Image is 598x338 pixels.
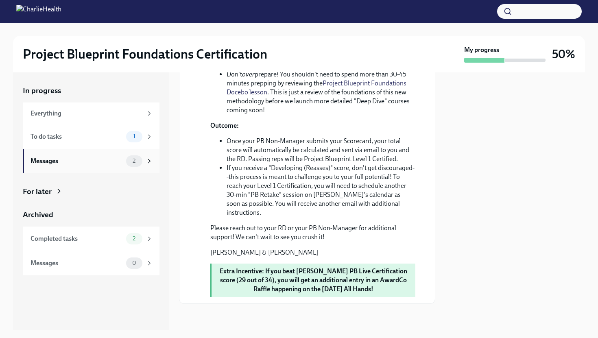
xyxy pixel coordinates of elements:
[227,79,406,96] a: Project Blueprint Foundations Docebo lesson
[23,85,159,96] a: In progress
[220,267,407,293] strong: Extra Incentive: If you beat [PERSON_NAME] PB Live Certification score (29 out of 34), you will g...
[16,5,61,18] img: CharlieHealth
[227,70,415,115] li: Don't prepare! You shouldn't need to spend more than 30-45 minutes prepping by reviewing the . Th...
[23,227,159,251] a: Completed tasks2
[242,70,255,78] em: over
[23,209,159,220] a: Archived
[31,157,123,166] div: Messages
[31,234,123,243] div: Completed tasks
[227,137,415,164] li: Once your PB Non-Manager submits your Scorecard, your total score will automatically be calculate...
[23,46,267,62] h2: Project Blueprint Foundations Certification
[23,251,159,275] a: Messages0
[210,224,415,242] p: Please reach out to your RD or your PB Non-Manager for additional support! We can't wait to see y...
[552,47,575,61] h3: 50%
[23,149,159,173] a: Messages2
[464,46,499,55] strong: My progress
[227,164,415,217] li: If you receive a "Developing (Reasses)" score, don't get discouraged--this process is meant to ch...
[127,260,141,266] span: 0
[23,186,159,197] a: For later
[128,236,140,242] span: 2
[23,186,52,197] div: For later
[23,124,159,149] a: To do tasks1
[31,259,123,268] div: Messages
[210,248,415,257] p: [PERSON_NAME] & [PERSON_NAME]
[23,102,159,124] a: Everything
[31,109,142,118] div: Everything
[31,132,123,141] div: To do tasks
[128,133,140,140] span: 1
[210,122,239,129] strong: Outcome:
[128,158,140,164] span: 2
